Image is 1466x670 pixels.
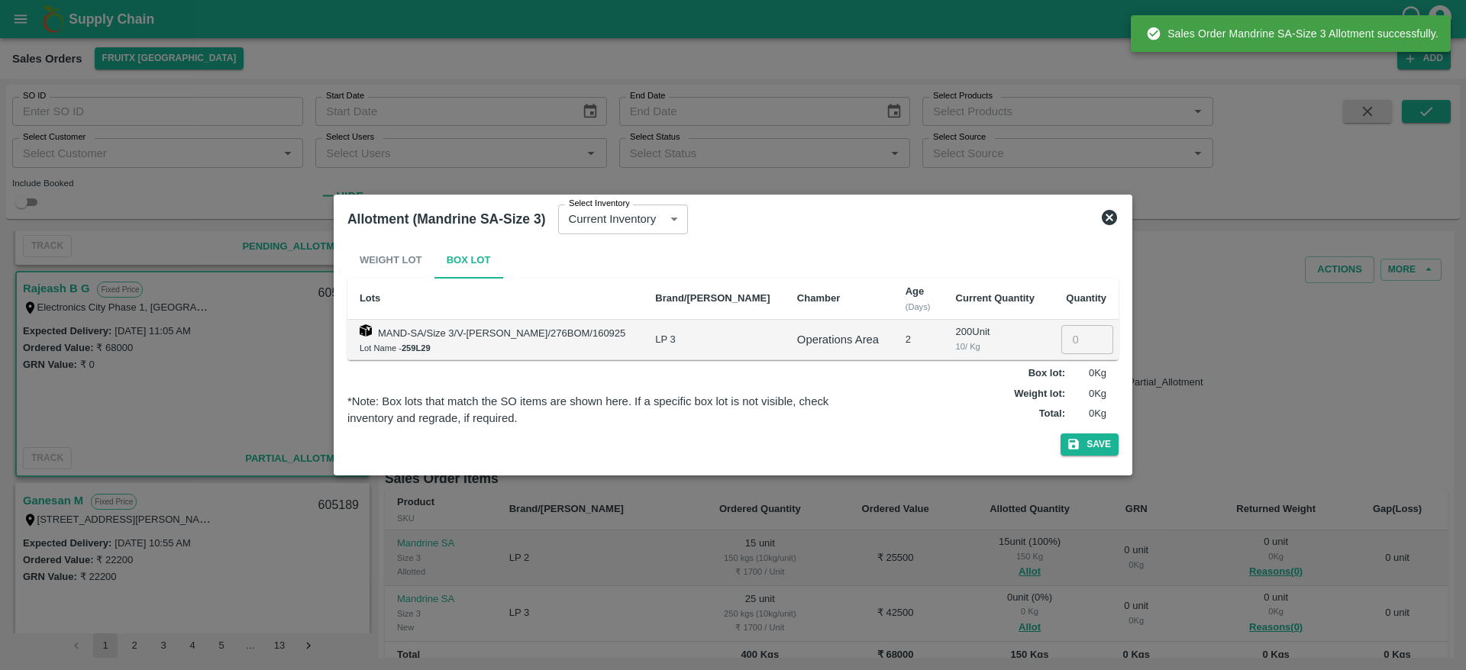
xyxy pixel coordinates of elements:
p: 0 Kg [1068,407,1106,421]
div: (Days) [906,300,932,314]
div: Operations Area [797,331,881,348]
b: Quantity [1066,292,1106,304]
label: Total : [1039,407,1065,421]
td: LP 3 [643,320,785,360]
p: 0 Kg [1068,366,1106,381]
label: Weight lot : [1014,387,1065,401]
b: Lots [360,292,380,304]
label: Select Inventory [569,198,630,210]
input: 0 [1061,325,1113,354]
p: Current Inventory [569,211,657,227]
label: Box lot : [1028,366,1065,381]
div: 10 / Kg [956,340,1037,353]
div: Sales Order Mandrine SA-Size 3 Allotment successfully. [1146,20,1439,47]
p: 0 Kg [1068,387,1106,401]
b: 259L29 [402,343,431,353]
button: Save [1061,433,1119,456]
td: MAND-SA/Size 3/V-[PERSON_NAME]/276BOM/160925 [347,320,643,360]
div: *Note: Box lots that match the SO items are shown here. If a specific box lot is not visible, che... [347,393,861,427]
b: Age [906,285,925,297]
button: Box Lot [434,242,503,279]
b: Brand/[PERSON_NAME] [655,292,770,304]
div: Lot Name - [360,341,631,355]
td: 200 Unit [944,320,1049,360]
img: box [360,324,372,337]
b: Chamber [797,292,840,304]
b: Current Quantity [956,292,1035,304]
td: 2 [893,320,944,360]
b: Allotment (Mandrine SA-Size 3) [347,211,546,227]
